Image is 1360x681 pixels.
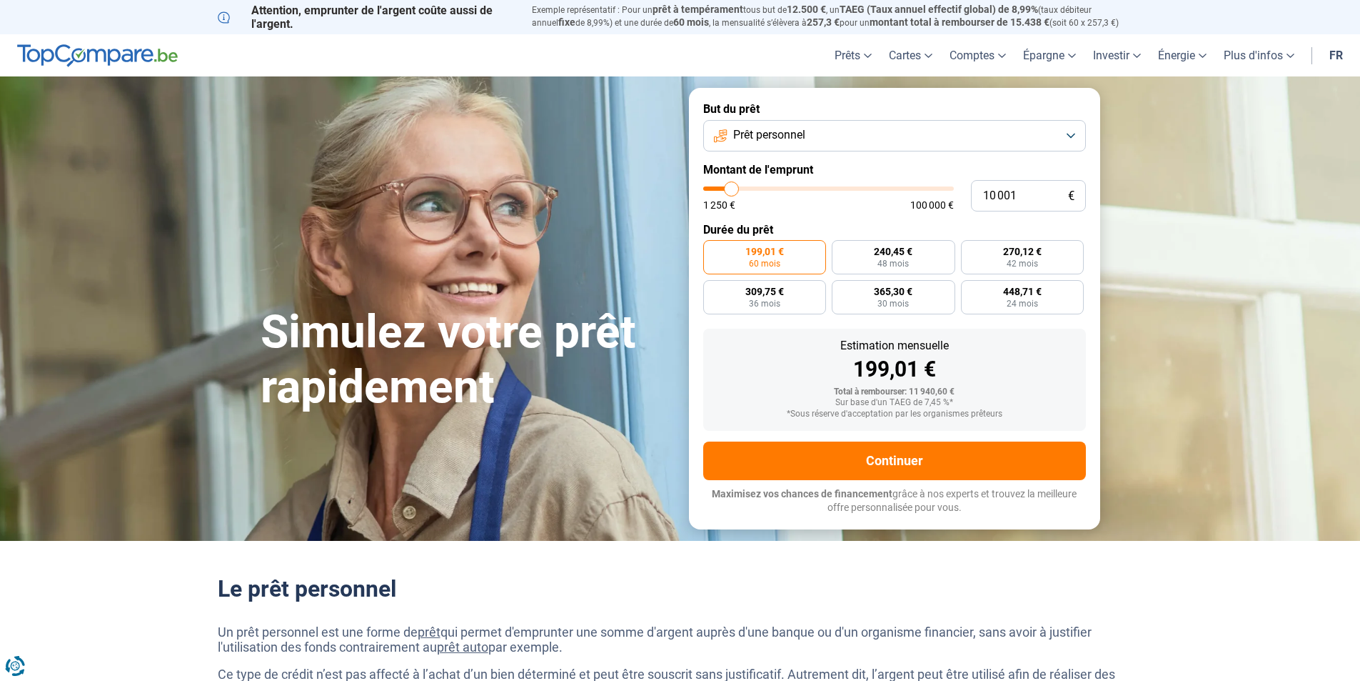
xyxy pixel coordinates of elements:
[874,287,912,297] span: 365,30 €
[715,340,1074,352] div: Estimation mensuelle
[910,200,954,210] span: 100 000 €
[703,120,1086,151] button: Prêt personnel
[941,34,1014,76] a: Comptes
[703,200,735,210] span: 1 250 €
[715,398,1074,408] div: Sur base d'un TAEG de 7,45 %*
[703,487,1086,515] p: grâce à nos experts et trouvez la meilleure offre personnalisée pour vous.
[745,247,784,257] span: 199,01 €
[703,102,1086,116] label: But du prêt
[1149,34,1215,76] a: Énergie
[532,4,1143,29] p: Exemple représentatif : Pour un tous but de , un (taux débiteur annuel de 8,99%) et une durée de ...
[787,4,826,15] span: 12.500 €
[874,247,912,257] span: 240,45 €
[653,4,743,15] span: prêt à tempérament
[1007,299,1038,308] span: 24 mois
[715,387,1074,397] div: Total à rembourser: 11 940,60 €
[703,442,1086,480] button: Continuer
[703,223,1086,237] label: Durée du prêt
[218,625,1143,655] p: Un prêt personnel est une forme de qui permet d'emprunter une somme d'argent auprès d'une banque ...
[877,259,909,268] span: 48 mois
[749,259,780,268] span: 60 mois
[1068,190,1074,202] span: €
[807,16,840,28] span: 257,3 €
[17,44,178,67] img: TopCompare
[218,575,1143,602] h2: Le prêt personnel
[826,34,880,76] a: Prêts
[703,163,1086,177] label: Montant de l'emprunt
[715,359,1074,380] div: 199,01 €
[745,287,784,297] span: 309,75 €
[1007,259,1038,268] span: 42 mois
[880,34,941,76] a: Cartes
[558,16,575,28] span: fixe
[261,305,672,415] h1: Simulez votre prêt rapidement
[1215,34,1303,76] a: Plus d'infos
[1014,34,1084,76] a: Épargne
[877,299,909,308] span: 30 mois
[715,409,1074,419] div: *Sous réserve d'acceptation par les organismes prêteurs
[840,4,1038,15] span: TAEG (Taux annuel effectif global) de 8,99%
[1003,247,1042,257] span: 270,12 €
[673,16,709,28] span: 60 mois
[1321,34,1351,76] a: fr
[437,640,488,655] a: prêt auto
[712,488,892,499] span: Maximisez vos chances de financement
[418,625,440,640] a: prêt
[218,4,515,31] p: Attention, emprunter de l'argent coûte aussi de l'argent.
[1003,287,1042,297] span: 448,71 €
[1084,34,1149,76] a: Investir
[870,16,1049,28] span: montant total à rembourser de 15.438 €
[733,127,805,143] span: Prêt personnel
[749,299,780,308] span: 36 mois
